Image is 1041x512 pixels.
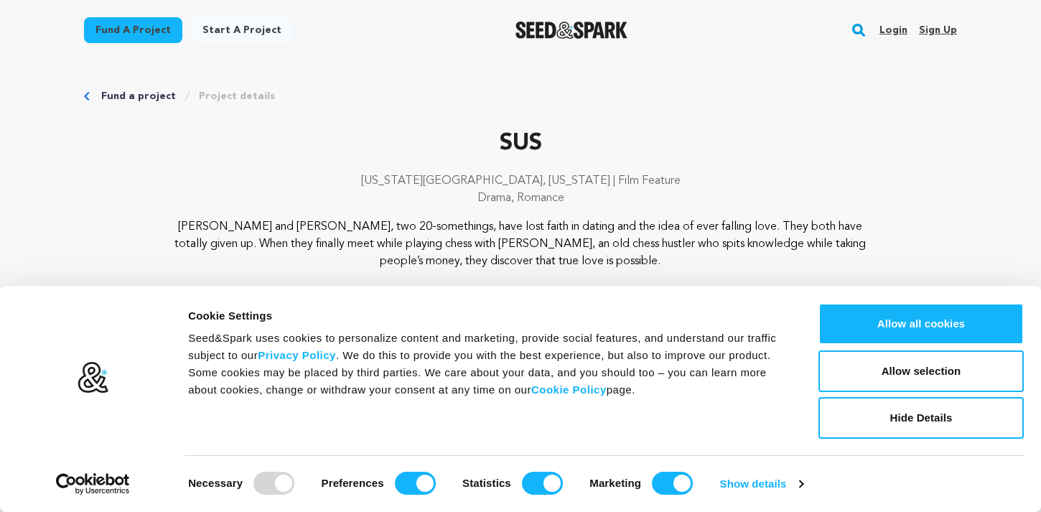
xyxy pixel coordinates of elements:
a: Show details [720,473,803,495]
a: Start a project [191,17,293,43]
p: Drama, Romance [84,190,957,207]
a: Seed&Spark Homepage [515,22,628,39]
button: Allow selection [818,350,1024,392]
button: Allow all cookies [818,303,1024,345]
a: Project details [199,89,275,103]
a: Sign up [919,19,957,42]
img: Seed&Spark Logo Dark Mode [515,22,628,39]
strong: Marketing [589,477,641,489]
legend: Consent Selection [187,466,188,467]
a: Fund a project [84,17,182,43]
p: [US_STATE][GEOGRAPHIC_DATA], [US_STATE] | Film Feature [84,172,957,190]
div: Breadcrumb [84,89,957,103]
p: SUS [84,126,957,161]
strong: Statistics [462,477,511,489]
a: Login [879,19,907,42]
div: Cookie Settings [188,307,786,325]
div: Seed&Spark uses cookies to personalize content and marketing, provide social features, and unders... [188,330,786,399]
a: Fund a project [101,89,176,103]
strong: Preferences [322,477,384,489]
strong: Necessary [188,477,243,489]
button: Hide Details [818,397,1024,439]
a: Privacy Policy [258,349,336,361]
a: Usercentrics Cookiebot - opens in a new window [30,473,156,495]
a: Cookie Policy [531,383,607,396]
img: logo [77,361,109,394]
p: [PERSON_NAME] and [PERSON_NAME], two 20-somethings, have lost faith in dating and the idea of eve... [172,218,870,270]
